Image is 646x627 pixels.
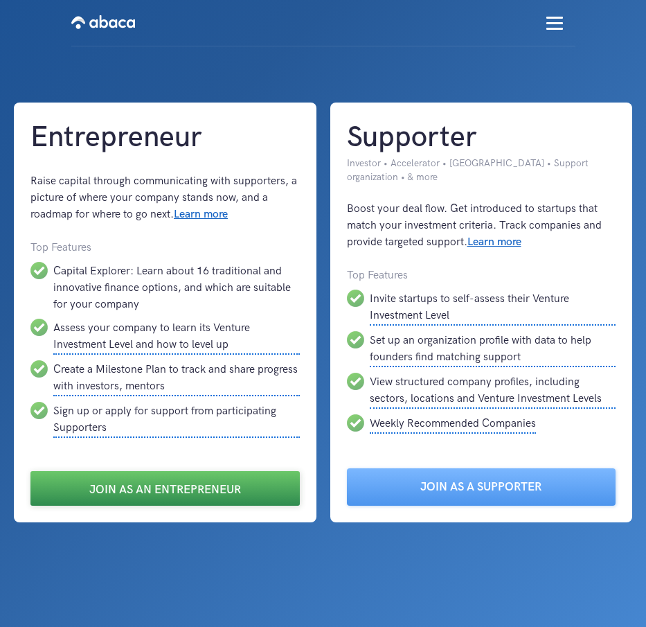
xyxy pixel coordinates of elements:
[534,3,575,42] div: menu
[347,201,616,251] div: Boost your deal flow. Get introduced to startups that match your investment criteria. Track compa...
[30,119,300,157] h1: Entrepreneur
[347,119,616,157] h1: Supporter
[30,471,300,506] a: Join as an Entrepreneur
[30,173,300,223] div: Raise capital through communicating with supporters, a picture of where your company stands now, ...
[71,11,135,33] img: Abaca logo
[370,373,616,409] div: View structured company profiles, including sectors, locations and Venture Investment Levels
[370,331,616,367] div: Set up an organization profile with data to help founders find matching support
[467,236,521,249] a: Learn more
[370,290,616,326] div: Invite startups to self-assess their Venture Investment Level
[174,208,228,221] a: Learn more
[53,262,300,313] div: Capital Explorer: Learn about 16 traditional and innovative finance options, and which are suitab...
[370,414,536,434] div: Weekly Recommended Companies
[53,319,300,355] div: Assess your company to learn its Venture Investment Level and how to level up
[53,360,300,396] div: Create a Milestone Plan to track and share progress with investors, mentors
[53,402,300,438] div: Sign up or apply for support from participating Supporters
[347,267,616,284] div: Top Features
[347,157,616,184] div: Investor • Accelerator • [GEOGRAPHIC_DATA] • Support organization • & more
[347,468,616,506] a: Join as a Supporter
[30,240,300,256] div: Top Features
